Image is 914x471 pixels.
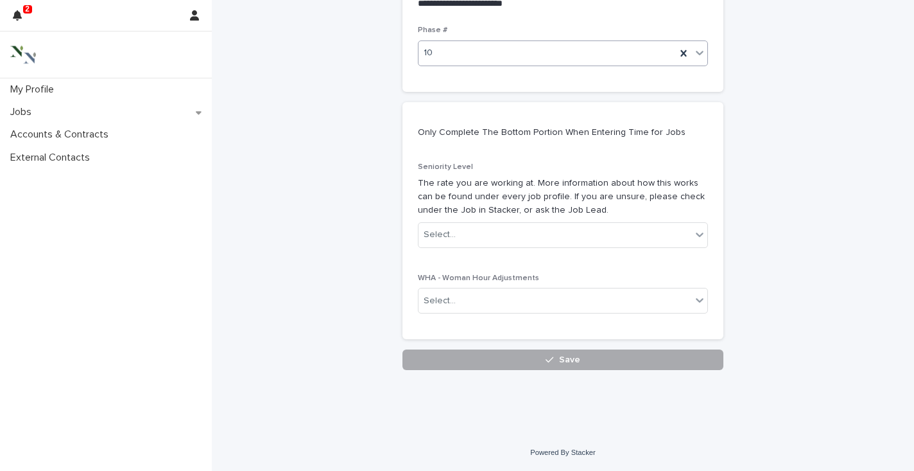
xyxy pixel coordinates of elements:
[418,274,539,282] span: WHA - Woman Hour Adjustments
[418,26,447,34] span: Phase #
[5,152,100,164] p: External Contacts
[424,228,456,242] div: Select...
[10,42,36,67] img: 3bAFpBnQQY6ys9Fa9hsD
[5,106,42,118] p: Jobs
[5,84,64,96] p: My Profile
[402,350,723,370] button: Save
[13,8,30,31] div: 2
[418,163,473,171] span: Seniority Level
[530,449,595,456] a: Powered By Stacker
[5,129,119,141] p: Accounts & Contracts
[25,4,30,13] p: 2
[418,177,708,217] p: The rate you are working at. More information about how this works can be found under every job p...
[424,46,433,60] span: 10
[559,355,580,364] span: Save
[424,294,456,308] div: Select...
[418,127,703,138] p: Only Complete The Bottom Portion When Entering Time for Jobs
